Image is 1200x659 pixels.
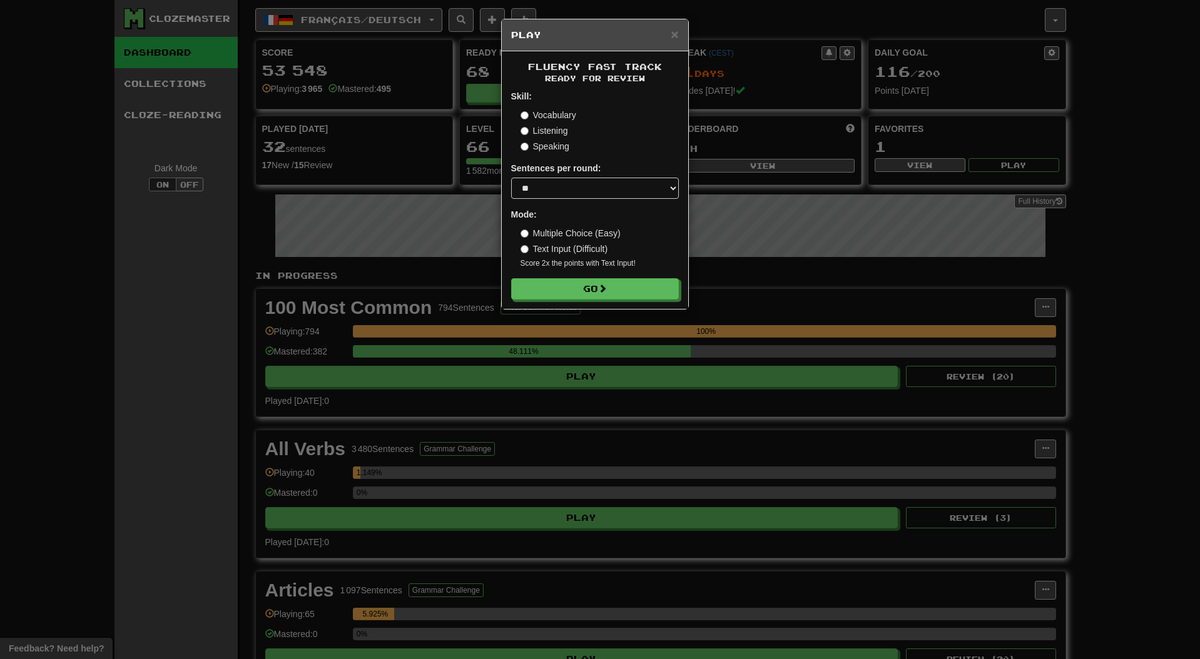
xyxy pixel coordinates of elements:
small: Score 2x the points with Text Input ! [521,258,679,269]
button: Close [671,28,678,41]
button: Go [511,278,679,299]
input: Speaking [521,143,529,151]
input: Listening [521,127,529,135]
label: Text Input (Difficult) [521,243,608,255]
strong: Mode: [511,209,537,219]
h5: Play [511,29,679,41]
input: Multiple Choice (Easy) [521,229,529,238]
label: Listening [521,124,568,137]
label: Sentences per round: [511,162,601,174]
input: Vocabulary [521,111,529,119]
label: Speaking [521,140,569,153]
span: × [671,27,678,41]
strong: Skill: [511,91,532,101]
label: Multiple Choice (Easy) [521,227,621,239]
label: Vocabulary [521,109,576,121]
input: Text Input (Difficult) [521,245,529,253]
span: Fluency Fast Track [528,61,662,72]
small: Ready for Review [511,73,679,84]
